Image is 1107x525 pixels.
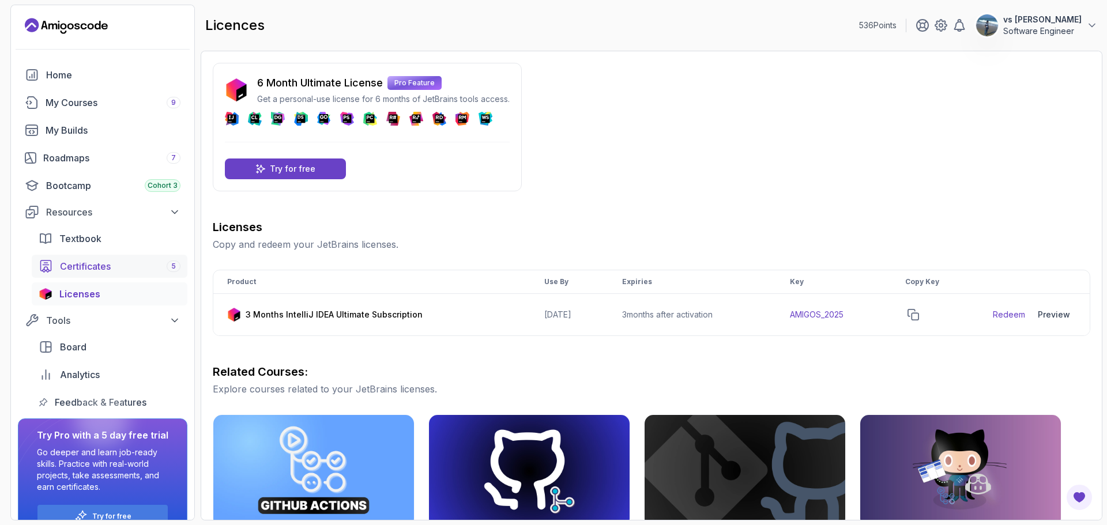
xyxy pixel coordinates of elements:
[213,270,530,294] th: Product
[46,314,180,327] div: Tools
[46,123,180,137] div: My Builds
[37,447,168,493] p: Go deeper and learn job-ready skills. Practice with real-world projects, take assessments, and ea...
[213,382,1090,396] p: Explore courses related to your JetBrains licenses.
[171,262,176,271] span: 5
[18,146,187,169] a: roadmaps
[55,395,146,409] span: Feedback & Features
[46,205,180,219] div: Resources
[60,368,100,382] span: Analytics
[891,270,979,294] th: Copy Key
[59,287,100,301] span: Licenses
[227,308,241,322] img: jetbrains icon
[387,76,442,90] p: Pro Feature
[257,75,383,91] p: 6 Month Ultimate License
[225,158,346,179] a: Try for free
[60,259,111,273] span: Certificates
[171,153,176,163] span: 7
[32,391,187,414] a: feedback
[59,232,101,245] span: Textbook
[32,255,187,278] a: certificates
[270,163,315,175] p: Try for free
[213,219,1090,235] h3: Licenses
[1003,25,1082,37] p: Software Engineer
[32,227,187,250] a: textbook
[530,270,608,294] th: Use By
[18,174,187,197] a: bootcamp
[39,288,52,300] img: jetbrains icon
[25,17,108,35] a: Landing page
[171,98,176,107] span: 9
[18,119,187,142] a: builds
[213,237,1090,251] p: Copy and redeem your JetBrains licenses.
[18,310,187,331] button: Tools
[18,91,187,114] a: courses
[32,282,187,305] a: licenses
[608,294,776,336] td: 3 months after activation
[43,151,180,165] div: Roadmaps
[18,202,187,222] button: Resources
[608,270,776,294] th: Expiries
[993,309,1025,320] a: Redeem
[530,294,608,336] td: [DATE]
[859,20,897,31] p: 536 Points
[976,14,1098,37] button: user profile imagevs [PERSON_NAME]Software Engineer
[225,78,248,101] img: jetbrains icon
[1038,309,1070,320] div: Preview
[976,14,998,36] img: user profile image
[92,512,131,521] a: Try for free
[46,179,180,192] div: Bootcamp
[18,63,187,86] a: home
[1065,484,1093,511] button: Open Feedback Button
[32,363,187,386] a: analytics
[257,93,510,105] p: Get a personal-use license for 6 months of JetBrains tools access.
[1003,14,1082,25] p: vs [PERSON_NAME]
[776,294,891,336] td: AMIGOS_2025
[32,335,187,358] a: board
[1032,303,1076,326] button: Preview
[246,309,423,320] p: 3 Months IntelliJ IDEA Ultimate Subscription
[776,270,891,294] th: Key
[205,16,265,35] h2: licences
[213,364,1090,380] h3: Related Courses:
[46,68,180,82] div: Home
[905,307,921,323] button: copy-button
[46,96,180,109] div: My Courses
[148,181,178,190] span: Cohort 3
[60,340,86,354] span: Board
